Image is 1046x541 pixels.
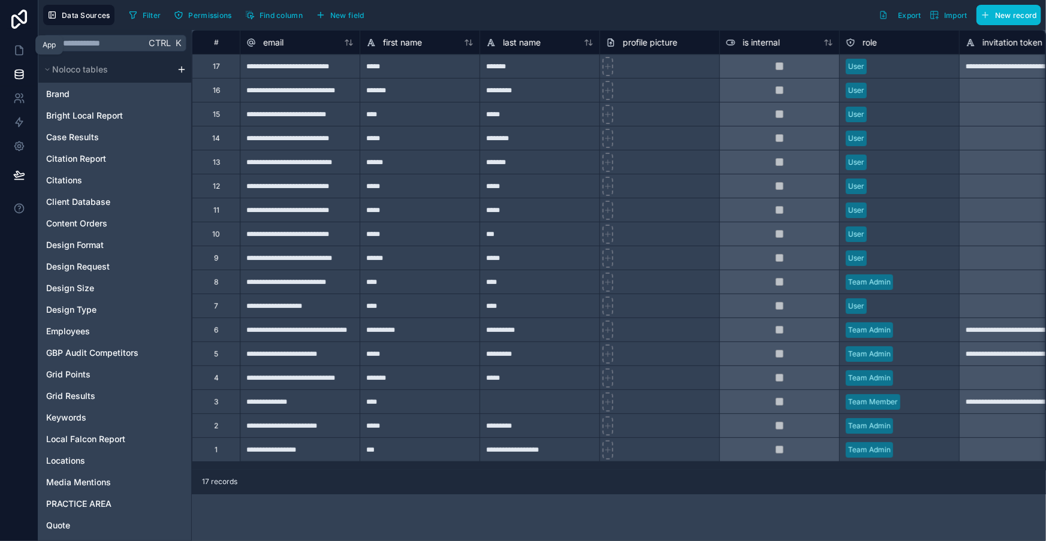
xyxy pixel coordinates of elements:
span: is internal [743,37,780,49]
span: New field [330,11,364,20]
div: User [848,301,864,312]
div: 6 [214,325,218,335]
span: Permissions [188,11,231,20]
span: Data Sources [62,11,110,20]
div: User [848,181,864,192]
div: User [848,61,864,72]
div: User [848,205,864,216]
span: first name [383,37,422,49]
div: User [848,85,864,96]
span: New record [995,11,1037,20]
button: Permissions [170,6,236,24]
div: 11 [213,205,219,215]
div: 2 [214,421,218,431]
div: Team Admin [848,373,891,383]
div: App [43,40,56,50]
div: User [848,109,864,120]
button: Filter [124,6,165,24]
span: 17 records [202,477,237,486]
span: profile picture [623,37,677,49]
div: # [201,38,231,47]
div: 17 [213,62,220,71]
span: invitation token [982,37,1042,49]
span: Find column [260,11,303,20]
button: New record [976,5,1041,25]
div: Team Admin [848,445,891,455]
div: 14 [212,134,220,143]
div: 16 [213,86,220,95]
div: User [848,157,864,168]
div: 1 [215,445,218,455]
div: Team Member [848,397,898,407]
div: 3 [214,397,218,407]
div: 10 [212,229,220,239]
div: 13 [213,158,220,167]
span: Export [898,11,921,20]
div: 5 [214,349,218,359]
a: New record [972,5,1041,25]
div: Team Admin [848,349,891,359]
div: Team Admin [848,277,891,288]
div: User [848,253,864,264]
button: Find column [241,6,307,24]
span: K [174,39,182,47]
div: 9 [214,253,218,263]
button: Import [926,5,972,25]
button: New field [312,6,369,24]
div: 4 [214,373,219,383]
span: last name [503,37,541,49]
div: Team Admin [848,325,891,336]
div: 12 [213,182,220,191]
span: email [263,37,284,49]
span: Ctrl [147,35,172,50]
a: Permissions [170,6,240,24]
div: 8 [214,277,218,287]
div: User [848,133,864,144]
span: Filter [143,11,161,20]
button: Export [875,5,926,25]
span: role [863,37,877,49]
div: 15 [213,110,220,119]
span: Import [944,11,967,20]
div: User [848,229,864,240]
div: Team Admin [848,421,891,431]
button: Data Sources [43,5,114,25]
div: 7 [214,301,218,311]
